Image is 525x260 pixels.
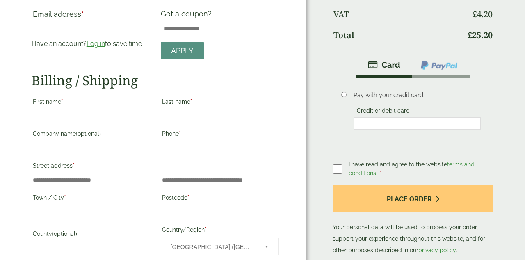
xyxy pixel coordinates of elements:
span: (optional) [76,130,101,137]
abbr: required [81,10,84,18]
abbr: required [61,98,63,105]
label: First name [33,96,150,110]
label: Got a coupon? [161,9,215,22]
p: Your personal data will be used to process your order, support your experience throughout this we... [333,185,494,256]
abbr: required [379,170,381,176]
label: Last name [162,96,279,110]
th: VAT [333,5,462,24]
abbr: required [205,226,207,233]
span: £ [472,9,477,20]
span: I have read and agree to the website [349,161,475,176]
iframe: Secure card payment input frame [356,120,478,127]
span: (optional) [52,230,77,237]
p: Pay with your credit card. [354,91,481,100]
abbr: required [64,194,66,201]
h2: Billing / Shipping [32,73,280,88]
p: Have an account? to save time [32,39,151,49]
label: Email address [33,11,150,22]
span: Apply [171,46,194,55]
img: ppcp-gateway.png [420,60,458,71]
label: Town / City [33,192,150,206]
abbr: required [190,98,192,105]
label: Company name [33,128,150,142]
a: privacy policy [418,247,456,253]
img: stripe.png [368,60,400,70]
span: Country/Region [162,238,279,255]
label: County [33,228,150,242]
th: Total [333,25,462,45]
bdi: 4.20 [472,9,493,20]
label: Country/Region [162,224,279,238]
abbr: required [73,162,75,169]
a: Apply [161,42,204,59]
label: Postcode [162,192,279,206]
span: £ [468,30,472,41]
label: Credit or debit card [354,107,413,116]
a: Log in [87,40,105,48]
bdi: 25.20 [468,30,493,41]
a: terms and conditions [349,161,475,176]
label: Street address [33,160,150,174]
abbr: required [187,194,189,201]
label: Phone [162,128,279,142]
abbr: required [179,130,181,137]
span: United Kingdom (UK) [171,238,254,255]
button: Place order [333,185,494,212]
